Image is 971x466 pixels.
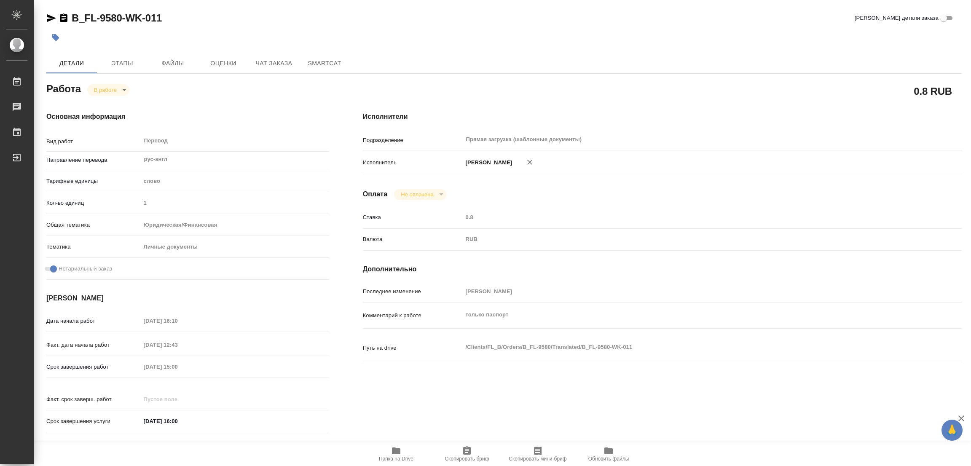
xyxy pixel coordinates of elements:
[363,344,463,352] p: Путь на drive
[363,189,388,199] h4: Оплата
[463,285,912,297] input: Пустое поле
[254,58,294,69] span: Чат заказа
[502,442,573,466] button: Скопировать мини-бриф
[141,174,329,188] div: слово
[363,235,463,244] p: Валюта
[304,58,345,69] span: SmartCat
[394,189,446,200] div: В работе
[363,112,962,122] h4: Исполнители
[432,442,502,466] button: Скопировать бриф
[46,221,141,229] p: Общая тематика
[46,137,141,146] p: Вид работ
[363,311,463,320] p: Комментарий к работе
[46,341,141,349] p: Факт. дата начала работ
[398,191,436,198] button: Не оплачена
[46,199,141,207] p: Кол-во единиц
[573,442,644,466] button: Обновить файлы
[141,339,215,351] input: Пустое поле
[361,442,432,466] button: Папка на Drive
[379,456,413,462] span: Папка на Drive
[59,13,69,23] button: Скопировать ссылку
[363,136,463,145] p: Подразделение
[46,395,141,404] p: Факт. срок заверш. работ
[463,308,912,322] textarea: только паспорт
[102,58,142,69] span: Этапы
[46,317,141,325] p: Дата начала работ
[46,80,81,96] h2: Работа
[203,58,244,69] span: Оценки
[141,315,215,327] input: Пустое поле
[945,421,959,439] span: 🙏
[141,361,215,373] input: Пустое поле
[46,177,141,185] p: Тарифные единицы
[855,14,939,22] span: [PERSON_NAME] детали заказа
[445,456,489,462] span: Скопировать бриф
[59,265,112,273] span: Нотариальный заказ
[141,415,215,427] input: ✎ Введи что-нибудь
[463,211,912,223] input: Пустое поле
[141,197,329,209] input: Пустое поле
[46,112,329,122] h4: Основная информация
[588,456,629,462] span: Обновить файлы
[153,58,193,69] span: Файлы
[91,86,119,94] button: В работе
[463,158,512,167] p: [PERSON_NAME]
[520,153,539,171] button: Удалить исполнителя
[72,12,162,24] a: B_FL-9580-WK-011
[46,13,56,23] button: Скопировать ссылку для ЯМессенджера
[941,420,963,441] button: 🙏
[363,264,962,274] h4: Дополнительно
[363,287,463,296] p: Последнее изменение
[363,158,463,167] p: Исполнитель
[46,417,141,426] p: Срок завершения услуги
[46,293,329,303] h4: [PERSON_NAME]
[46,243,141,251] p: Тематика
[51,58,92,69] span: Детали
[509,456,566,462] span: Скопировать мини-бриф
[141,393,215,405] input: Пустое поле
[141,218,329,232] div: Юридическая/Финансовая
[46,28,65,47] button: Добавить тэг
[463,232,912,246] div: RUB
[363,213,463,222] p: Ставка
[914,84,952,98] h2: 0.8 RUB
[463,340,912,354] textarea: /Clients/FL_B/Orders/B_FL-9580/Translated/B_FL-9580-WK-011
[46,363,141,371] p: Срок завершения работ
[87,84,129,96] div: В работе
[46,156,141,164] p: Направление перевода
[141,240,329,254] div: Личные документы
